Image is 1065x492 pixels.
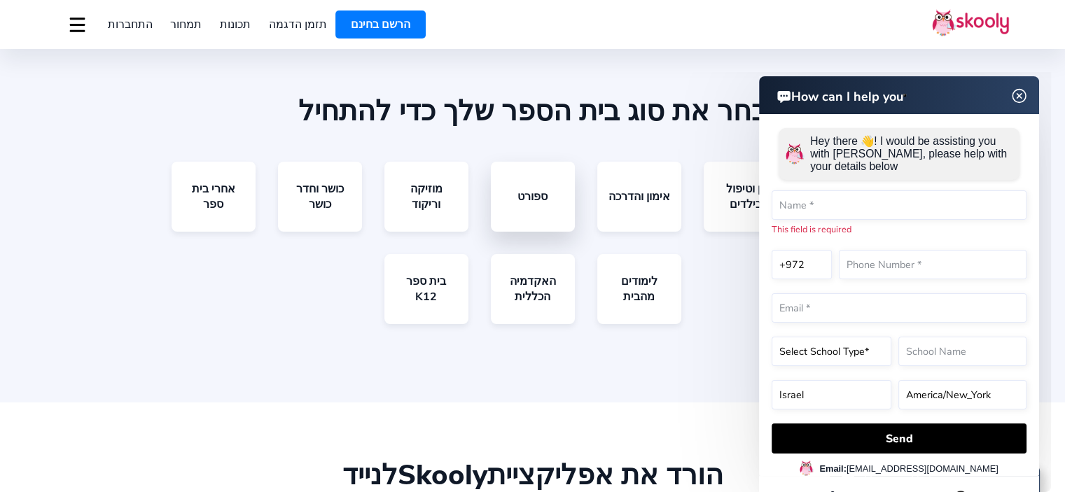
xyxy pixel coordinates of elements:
[597,254,681,324] a: לימודים מהבית
[335,10,426,38] a: הרשם בחינם
[932,9,1009,36] img: Skooly
[67,8,88,41] button: dropdown menu
[211,13,260,36] a: תכונות
[384,162,468,232] a: מוזיקה וריקוד
[278,162,362,232] a: כושר וחדר כושר
[384,254,468,324] a: בית ספר K12
[172,162,256,232] a: אחרי בית ספר
[99,13,162,36] a: התחברות
[491,254,575,324] a: האקדמיה הכללית
[56,458,1009,492] div: הורד את אפליקציית לנייד
[108,17,153,32] span: התחברות
[162,13,211,36] a: תמחור
[597,162,681,232] a: אימון והדרכה
[170,17,202,32] span: תמחור
[260,13,336,36] a: תזמן הדגמה
[491,162,575,232] a: ספורט
[56,94,1009,128] div: בחר את סוג בית הספר שלך כדי להתחיל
